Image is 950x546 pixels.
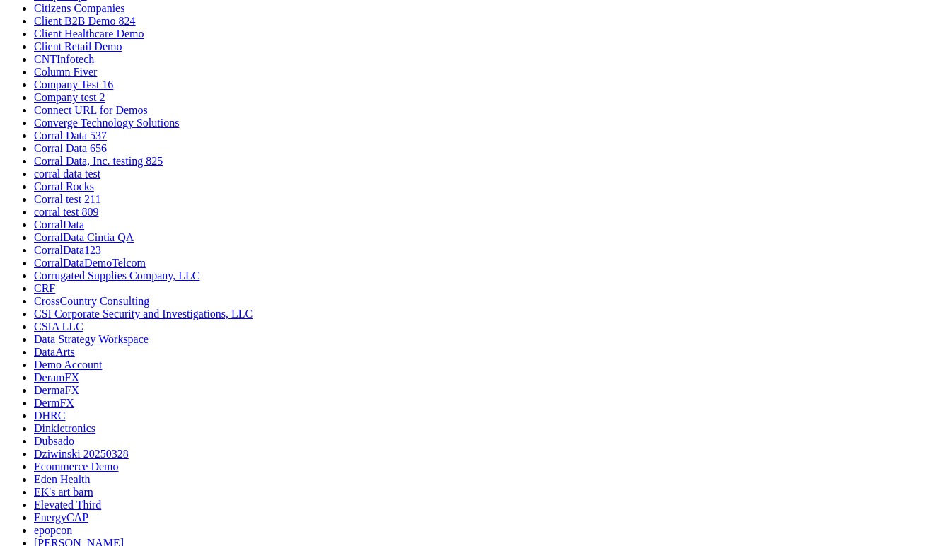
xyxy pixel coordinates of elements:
a: DataArts [34,346,75,358]
a: Connect URL for Demos [34,104,148,116]
a: Corral Data 537 [34,129,107,141]
a: Corral Data, Inc. testing 825 [34,155,163,167]
a: Citizens Companies [34,2,124,14]
a: corral data test [34,168,100,180]
a: Client B2B Demo 824 [34,15,136,27]
a: DeramFX [34,371,79,383]
a: DermFX [34,397,74,409]
a: CorralData Cintia QA [34,231,134,243]
a: Client Healthcare Demo [34,28,144,40]
a: Corral test 211 [34,193,101,205]
a: Dziwinski 20250328 [34,448,129,460]
a: Ecommerce Demo [34,460,119,472]
a: Company Test 16 [34,79,113,91]
a: CorralData [34,219,84,231]
a: Corral Data 656 [34,142,107,154]
a: Dinkletronics [34,422,95,434]
a: Corral Rocks [34,180,94,192]
a: EK's art barn [34,486,93,498]
a: EnergyCAP [34,511,88,523]
a: Company test 2 [34,91,105,103]
a: epopcon [34,524,72,536]
a: CorralDataDemoTelcom [34,257,146,269]
a: Column Fiver [34,66,97,78]
a: Elevated Third [34,499,101,511]
a: corral test 809 [34,206,99,218]
a: Client Retail Demo [34,40,122,52]
a: CSIA LLC [34,320,83,332]
a: CNTInfotech [34,53,94,65]
a: Dubsado [34,435,74,447]
a: DermaFX [34,384,79,396]
a: CSI Corporate Security and Investigations, LLC [34,308,253,320]
a: CorralData123 [34,244,101,256]
a: Data Strategy Workspace [34,333,149,345]
a: Demo Account [34,359,102,371]
a: CRF [34,282,55,294]
a: Eden Health [34,473,91,485]
a: DHRC [34,409,65,422]
a: CrossCountry Consulting [34,295,149,307]
a: Corrugated Supplies Company, LLC [34,269,200,281]
a: Converge Technology Solutions [34,117,179,129]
